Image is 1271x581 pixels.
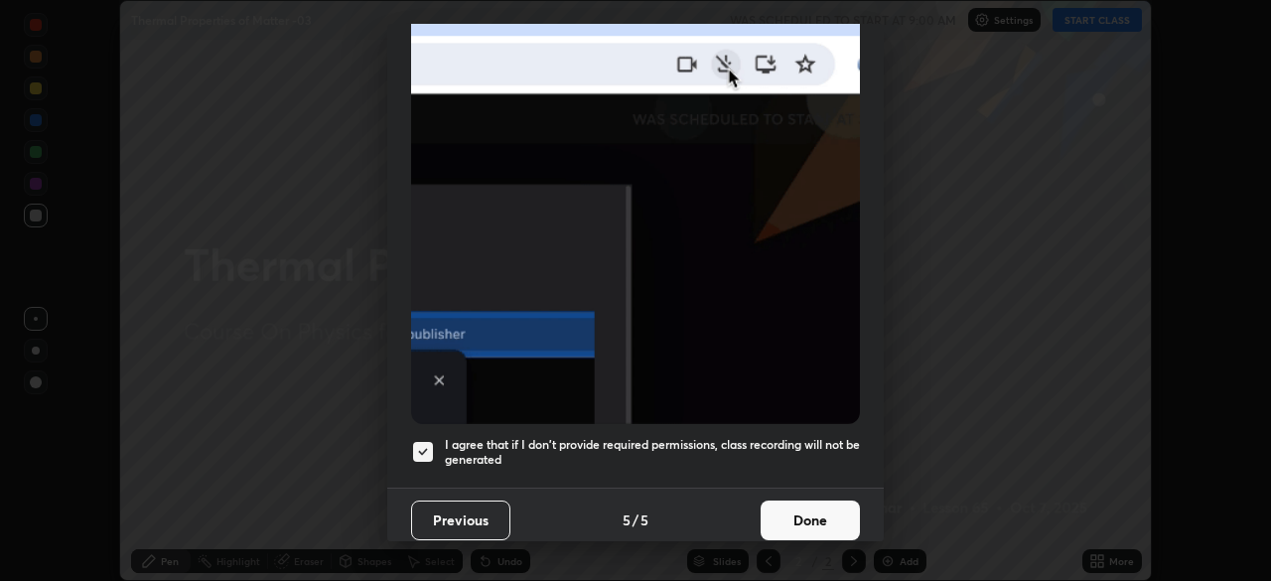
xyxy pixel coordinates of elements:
[411,501,510,540] button: Previous
[445,437,860,468] h5: I agree that if I don't provide required permissions, class recording will not be generated
[623,509,631,530] h4: 5
[761,501,860,540] button: Done
[640,509,648,530] h4: 5
[633,509,638,530] h4: /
